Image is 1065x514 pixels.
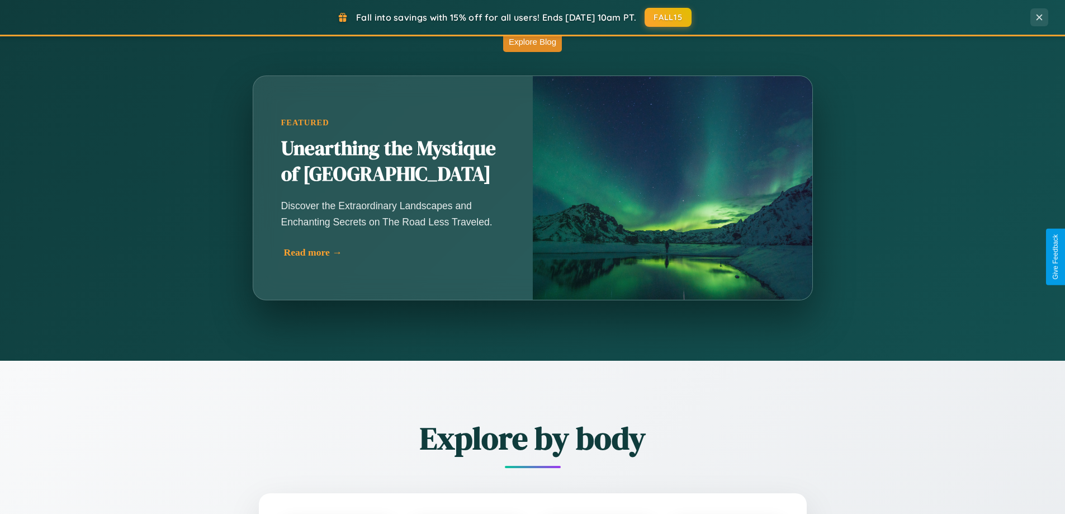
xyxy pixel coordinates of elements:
[503,31,562,52] button: Explore Blog
[281,198,505,229] p: Discover the Extraordinary Landscapes and Enchanting Secrets on The Road Less Traveled.
[645,8,692,27] button: FALL15
[356,12,636,23] span: Fall into savings with 15% off for all users! Ends [DATE] 10am PT.
[197,417,868,460] h2: Explore by body
[1052,234,1059,280] div: Give Feedback
[281,118,505,128] div: Featured
[284,247,508,258] div: Read more →
[281,136,505,187] h2: Unearthing the Mystique of [GEOGRAPHIC_DATA]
